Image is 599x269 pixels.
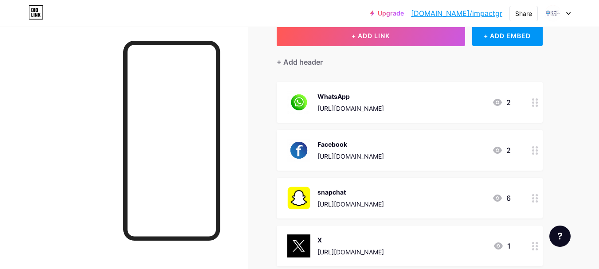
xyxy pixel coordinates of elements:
img: Facebook [287,139,310,162]
button: + ADD LINK [277,25,465,46]
img: X [287,234,310,257]
div: [URL][DOMAIN_NAME] [317,152,384,161]
div: [URL][DOMAIN_NAME] [317,104,384,113]
div: WhatsApp [317,92,384,101]
div: [URL][DOMAIN_NAME] [317,247,384,257]
span: + ADD LINK [352,32,390,39]
img: WhatsApp [287,91,310,114]
div: + Add header [277,57,323,67]
a: [DOMAIN_NAME]/impactgr [411,8,502,19]
div: [URL][DOMAIN_NAME] [317,199,384,209]
div: 2 [492,145,511,156]
div: snapchat [317,187,384,197]
div: X [317,235,384,245]
div: 6 [492,193,511,203]
div: 2 [492,97,511,108]
a: Upgrade [370,10,404,17]
img: Impact Group [544,5,561,22]
div: 1 [493,241,511,251]
div: + ADD EMBED [472,25,543,46]
div: Facebook [317,140,384,149]
img: snapchat [287,187,310,210]
div: Share [515,9,532,18]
